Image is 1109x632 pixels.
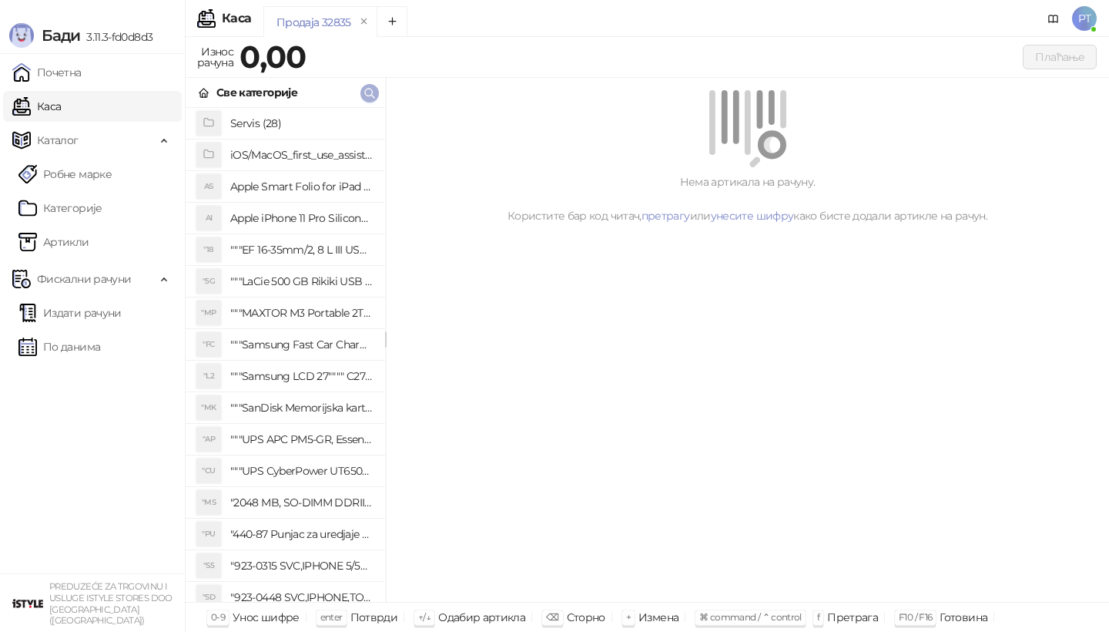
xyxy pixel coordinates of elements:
[377,6,407,37] button: Add tab
[18,193,102,224] a: Категорије
[196,553,221,578] div: "S5
[642,209,690,223] a: претрагу
[230,459,373,483] h4: """UPS CyberPower UT650EG, 650VA/360W , line-int., s_uko, desktop"""
[230,174,373,199] h4: Apple Smart Folio for iPad mini (A17 Pro) - Sage
[230,143,373,167] h4: iOS/MacOS_first_use_assistance (4)
[18,159,112,190] a: Робне марке
[222,12,251,25] div: Каса
[404,173,1091,224] div: Нема артикала на рачуну. Користите бар код читач, или како бисте додали артикле на рачун.
[230,301,373,325] h4: """MAXTOR M3 Portable 2TB 2.5"""" crni eksterni hard disk HX-M201TCB/GM"""
[230,206,373,230] h4: Apple iPhone 11 Pro Silicone Case - Black
[438,607,525,627] div: Одабир артикла
[196,332,221,357] div: "FC
[230,364,373,388] h4: """Samsung LCD 27"""" C27F390FHUXEN"""
[196,206,221,230] div: AI
[230,585,373,610] h4: "923-0448 SVC,IPHONE,TOURQUE DRIVER KIT .65KGF- CM Šrafciger "
[18,331,100,362] a: По данима
[230,269,373,294] h4: """LaCie 500 GB Rikiki USB 3.0 / Ultra Compact & Resistant aluminum / USB 3.0 / 2.5"""""""
[196,490,221,515] div: "MS
[216,84,297,101] div: Све категорије
[196,364,221,388] div: "L2
[233,607,300,627] div: Унос шифре
[567,607,605,627] div: Сторно
[699,611,802,623] span: ⌘ command / ⌃ control
[230,332,373,357] h4: """Samsung Fast Car Charge Adapter, brzi auto punja_, boja crna"""
[350,607,398,627] div: Потврди
[230,111,373,136] h4: Servis (28)
[196,301,221,325] div: "MP
[940,607,987,627] div: Готовина
[211,611,225,623] span: 0-9
[12,91,61,122] a: Каса
[49,581,173,626] small: PREDUZEĆE ZA TRGOVINU I USLUGE ISTYLE STORES DOO [GEOGRAPHIC_DATA] ([GEOGRAPHIC_DATA])
[196,269,221,294] div: "5G
[196,459,221,483] div: "CU
[196,395,221,420] div: "MK
[711,209,794,223] a: унесите шифру
[240,38,306,76] strong: 0,00
[230,522,373,546] h4: "440-87 Punjac za uredjaje sa micro USB portom 4/1, Stand."
[196,522,221,546] div: "PU
[899,611,932,623] span: F10 / F16
[196,585,221,610] div: "SD
[196,174,221,199] div: AS
[827,607,878,627] div: Претрага
[418,611,431,623] span: ↑/↓
[230,427,373,452] h4: """UPS APC PM5-GR, Essential Surge Arrest,5 utic_nica"""
[230,490,373,515] h4: "2048 MB, SO-DIMM DDRII, 667 MHz, Napajanje 1,8 0,1 V, Latencija CL5"
[1041,6,1066,31] a: Документација
[12,57,82,88] a: Почетна
[37,264,131,294] span: Фискални рачуни
[186,108,385,602] div: grid
[638,607,678,627] div: Измена
[230,237,373,262] h4: """EF 16-35mm/2, 8 L III USM"""
[1023,45,1097,69] button: Плаћање
[18,227,89,257] a: ArtikliАртикли
[546,611,558,623] span: ⌫
[230,553,373,578] h4: "923-0315 SVC,IPHONE 5/5S BATTERY REMOVAL TRAY Držač za iPhone sa kojim se otvara display
[42,26,80,45] span: Бади
[9,23,34,48] img: Logo
[230,395,373,420] h4: """SanDisk Memorijska kartica 256GB microSDXC sa SD adapterom SDSQXA1-256G-GN6MA - Extreme PLUS, ...
[276,14,351,31] div: Продаја 32835
[12,588,43,619] img: 64x64-companyLogo-77b92cf4-9946-4f36-9751-bf7bb5fd2c7d.png
[354,15,374,29] button: remove
[626,611,631,623] span: +
[1072,6,1097,31] span: PT
[37,125,79,156] span: Каталог
[194,42,236,72] div: Износ рачуна
[18,298,122,328] a: Издати рачуни
[817,611,819,623] span: f
[80,30,152,44] span: 3.11.3-fd0d8d3
[196,427,221,452] div: "AP
[320,611,343,623] span: enter
[196,237,221,262] div: "18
